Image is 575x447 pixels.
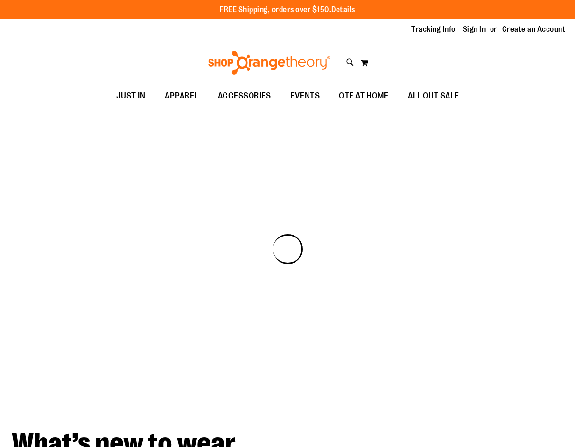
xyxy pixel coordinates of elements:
[411,24,456,35] a: Tracking Info
[116,85,146,107] span: JUST IN
[290,85,320,107] span: EVENTS
[339,85,389,107] span: OTF AT HOME
[155,85,208,107] a: APPAREL
[208,85,281,107] a: ACCESSORIES
[329,85,398,107] a: OTF AT HOME
[398,85,469,107] a: ALL OUT SALE
[502,24,566,35] a: Create an Account
[463,24,486,35] a: Sign In
[165,85,198,107] span: APPAREL
[207,51,332,75] img: Shop Orangetheory
[331,5,355,14] a: Details
[218,85,271,107] span: ACCESSORIES
[220,4,355,15] p: FREE Shipping, orders over $150.
[408,85,459,107] span: ALL OUT SALE
[107,85,155,107] a: JUST IN
[280,85,329,107] a: EVENTS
